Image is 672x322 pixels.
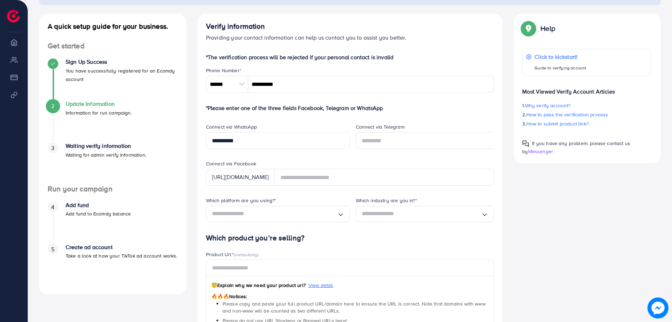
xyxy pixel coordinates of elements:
p: Take a look at how your TikTok ad account works. [66,252,178,260]
li: Add fund [39,202,186,244]
input: Search for option [362,208,481,219]
p: Guide to verifying account [534,64,586,72]
label: Phone Number [206,67,241,74]
label: Which industry are you in? [356,197,417,204]
li: Create ad account [39,244,186,286]
label: Connect via Telegram [356,123,405,130]
p: Most Viewed Verify Account Articles [522,82,651,96]
h4: Update Information [66,101,132,107]
span: Why verify account? [525,102,571,109]
span: Messenger [528,148,553,155]
span: Explain why we need your product url? [211,282,306,289]
span: 4 [51,203,54,211]
label: Connect via WhatsApp [206,123,257,130]
p: Providing your contact information can help us contact you to assist you better. [206,33,494,42]
p: *Please enter one of the three fields Facebook, Telegram or WhatsApp [206,104,494,112]
li: Update Information [39,101,186,143]
h4: Sign Up Success [66,59,178,65]
label: Which platform are you using? [206,197,277,204]
h4: Waiting verify information [66,143,146,149]
span: Notices: [211,293,247,300]
span: 🔥🔥🔥 [211,293,229,300]
span: 2 [51,102,54,110]
div: [URL][DOMAIN_NAME] [206,169,275,186]
span: If you have any problem, please contact us by [522,140,630,155]
p: Help [540,24,555,33]
label: Connect via Facebook [206,160,256,167]
h4: Add fund [66,202,131,208]
span: 3 [51,144,54,152]
p: Add fund to Ecomdy balance [66,210,131,218]
h4: Get started [39,42,186,50]
h4: Run your campaign [39,185,186,193]
span: How to submit product link? [526,120,588,127]
p: *The verification process will be rejected if your personal contact is invalid [206,53,494,61]
span: View detail [308,282,333,289]
img: Popup guide [522,22,535,35]
li: Waiting verify information [39,143,186,185]
span: How to pass the verification process [526,111,608,118]
h4: A quick setup guide for your business. [39,22,186,30]
span: Please copy and paste your full product URL/domain here to ensure the URL is correct. Note that d... [222,300,486,314]
img: logo [7,10,20,22]
div: Search for option [356,206,494,222]
p: Click to kickstart! [534,53,586,61]
h4: Verify information [206,22,494,31]
p: Waiting for admin verify information. [66,151,146,159]
h4: Which product you’re selling? [206,234,494,242]
p: 1. [522,101,651,110]
p: Information for run campaign. [66,109,132,117]
span: 😇 [211,282,217,289]
p: 3. [522,119,651,128]
input: Search for option [212,208,337,219]
img: Popup guide [522,140,529,147]
img: image [649,299,666,316]
span: (compulsory) [233,251,259,258]
div: Search for option [206,206,350,222]
li: Sign Up Success [39,59,186,101]
label: Product Url [206,251,259,258]
span: 5 [51,245,54,253]
h4: Create ad account [66,244,178,251]
p: You have successfully registered for an Ecomdy account [66,67,178,83]
p: 2. [522,110,651,119]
